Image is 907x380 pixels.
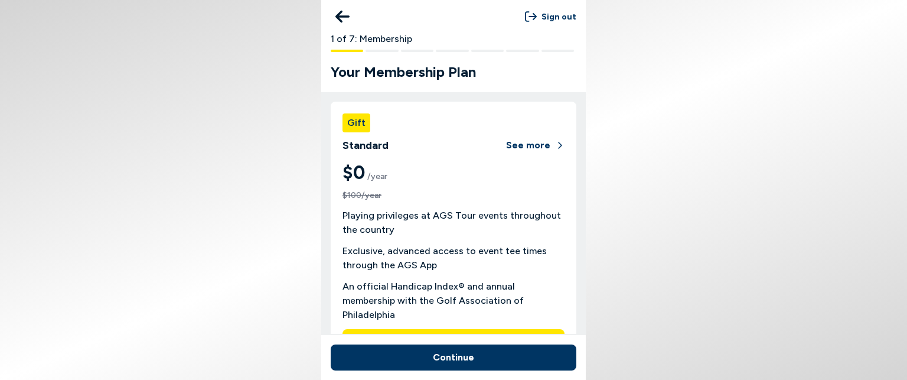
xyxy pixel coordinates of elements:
[506,132,565,158] button: See more
[342,244,565,272] li: Exclusive, advanced access to event tee times through the AGS App
[342,209,565,237] li: Playing privileges at AGS Tour events throughout the country
[342,158,565,187] b: $0
[367,171,387,181] span: /year
[331,345,576,371] button: Continue
[342,329,565,355] button: Selected
[331,61,586,83] h1: Your Membership Plan
[525,6,576,28] button: Sign out
[342,113,370,132] span: Gift
[342,189,565,202] span: $100 /year
[342,280,565,322] li: An official Handicap Index® and annual membership with the Golf Association of Philadelphia
[342,138,389,154] h2: Standard
[321,33,586,45] div: 1 of 7: Membership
